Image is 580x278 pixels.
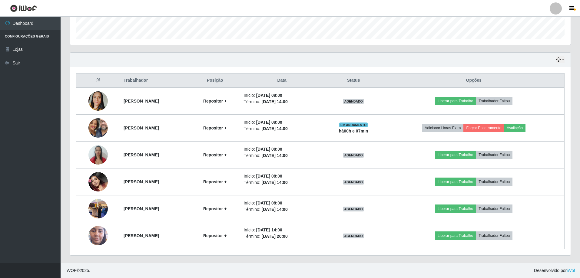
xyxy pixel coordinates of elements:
[567,268,575,273] a: iWof
[476,231,512,240] button: Trabalhador Faltou
[435,231,476,240] button: Liberar para Trabalho
[88,196,108,221] img: 1755095833793.jpeg
[262,99,288,104] time: [DATE] 14:00
[244,200,320,206] li: Início:
[324,74,383,88] th: Status
[476,204,512,213] button: Trabalhador Faltou
[65,267,90,274] span: © 2025 .
[244,92,320,99] li: Início:
[435,151,476,159] button: Liberar para Trabalho
[244,146,320,152] li: Início:
[203,233,227,238] strong: Repositor +
[65,268,77,273] span: IWOF
[262,207,288,212] time: [DATE] 14:00
[343,99,364,104] span: AGENDADO
[203,179,227,184] strong: Repositor +
[203,206,227,211] strong: Repositor +
[343,234,364,238] span: AGENDADO
[124,126,159,130] strong: [PERSON_NAME]
[256,93,282,98] time: [DATE] 08:00
[244,119,320,126] li: Início:
[240,74,323,88] th: Data
[534,267,575,274] span: Desenvolvido por
[256,227,282,232] time: [DATE] 14:00
[339,129,368,133] strong: há 00 h e 07 min
[256,174,282,178] time: [DATE] 08:00
[476,178,512,186] button: Trabalhador Faltou
[203,99,227,103] strong: Repositor +
[463,124,504,132] button: Forçar Encerramento
[88,84,108,118] img: 1748562791419.jpeg
[435,97,476,105] button: Liberar para Trabalho
[10,5,37,12] img: CoreUI Logo
[435,178,476,186] button: Liberar para Trabalho
[120,74,190,88] th: Trabalhador
[262,126,288,131] time: [DATE] 14:00
[203,152,227,157] strong: Repositor +
[476,97,512,105] button: Trabalhador Faltou
[124,152,159,157] strong: [PERSON_NAME]
[422,124,463,132] button: Adicionar Horas Extra
[124,206,159,211] strong: [PERSON_NAME]
[244,152,320,159] li: Término:
[88,142,108,168] img: 1753374909353.jpeg
[383,74,564,88] th: Opções
[339,123,368,127] span: EM ANDAMENTO
[476,151,512,159] button: Trabalhador Faltou
[435,204,476,213] button: Liberar para Trabalho
[343,180,364,185] span: AGENDADO
[262,153,288,158] time: [DATE] 14:00
[256,201,282,205] time: [DATE] 08:00
[244,227,320,233] li: Início:
[190,74,240,88] th: Posição
[244,173,320,179] li: Início:
[88,165,108,199] img: 1754077845101.jpeg
[244,126,320,132] li: Término:
[88,214,108,257] img: 1750177292954.jpeg
[343,207,364,211] span: AGENDADO
[124,99,159,103] strong: [PERSON_NAME]
[256,147,282,152] time: [DATE] 08:00
[262,234,288,239] time: [DATE] 20:00
[244,179,320,186] li: Término:
[256,120,282,125] time: [DATE] 08:00
[203,126,227,130] strong: Repositor +
[262,180,288,185] time: [DATE] 14:00
[343,153,364,158] span: AGENDADO
[244,99,320,105] li: Término:
[124,233,159,238] strong: [PERSON_NAME]
[244,233,320,240] li: Término:
[88,106,108,149] img: 1748716470953.jpeg
[124,179,159,184] strong: [PERSON_NAME]
[244,206,320,213] li: Término:
[504,124,525,132] button: Avaliação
